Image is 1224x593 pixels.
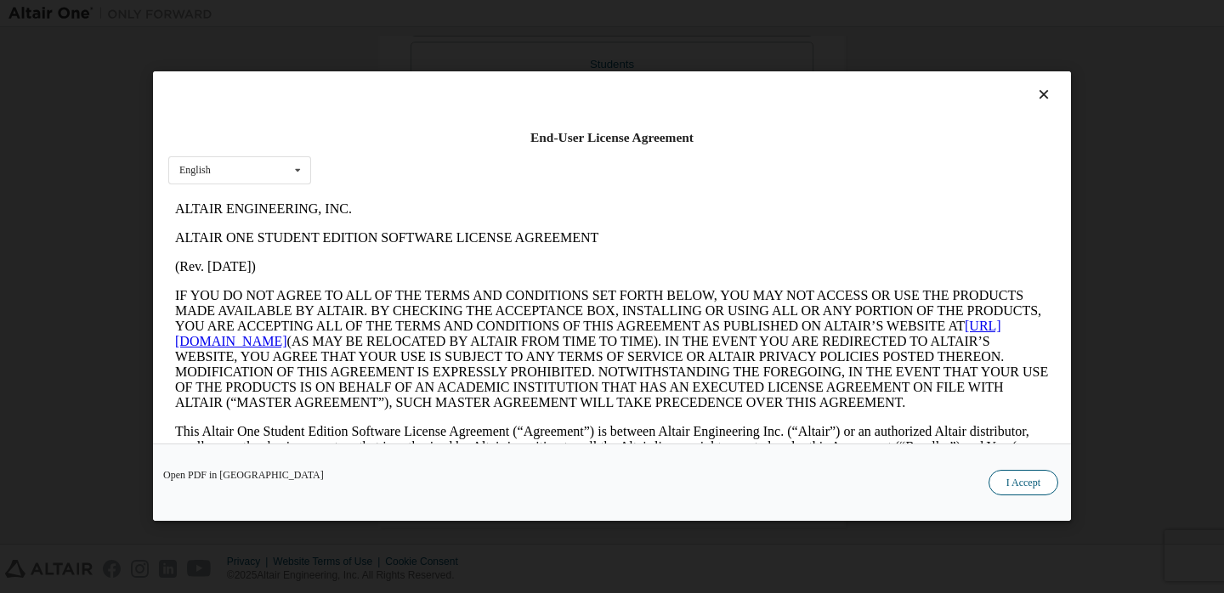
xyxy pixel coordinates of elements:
p: IF YOU DO NOT AGREE TO ALL OF THE TERMS AND CONDITIONS SET FORTH BELOW, YOU MAY NOT ACCESS OR USE... [7,93,881,216]
a: [URL][DOMAIN_NAME] [7,124,833,154]
div: English [179,166,211,176]
p: This Altair One Student Edition Software License Agreement (“Agreement”) is between Altair Engine... [7,229,881,291]
p: ALTAIR ENGINEERING, INC. [7,7,881,22]
p: (Rev. [DATE]) [7,65,881,80]
p: ALTAIR ONE STUDENT EDITION SOFTWARE LICENSE AGREEMENT [7,36,881,51]
button: I Accept [989,471,1058,496]
div: End-User License Agreement [168,129,1056,146]
a: Open PDF in [GEOGRAPHIC_DATA] [163,471,324,481]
